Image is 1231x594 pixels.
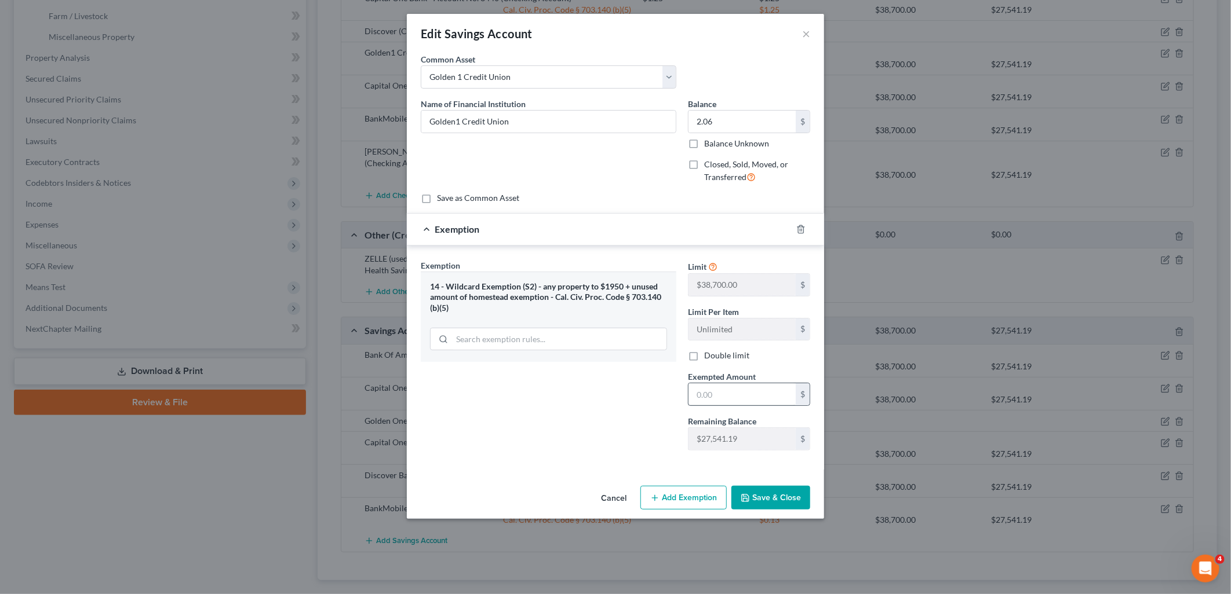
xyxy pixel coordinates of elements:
span: Exempted Amount [688,372,756,382]
label: Balance Unknown [704,138,769,149]
div: $ [796,428,810,450]
input: -- [689,274,796,296]
span: Name of Financial Institution [421,99,526,109]
label: Balance [688,98,716,110]
span: Exemption [421,261,460,270]
div: $ [796,111,810,133]
button: Add Exemption [640,486,727,510]
label: Common Asset [421,53,475,65]
input: -- [689,318,796,340]
input: -- [689,428,796,450]
span: Limit [688,262,706,272]
div: $ [796,318,810,340]
label: Save as Common Asset [437,192,519,204]
label: Remaining Balance [688,415,756,427]
input: 0.00 [689,383,796,405]
input: Search exemption rules... [452,328,667,350]
div: 14 - Wildcard Exemption (S2) - any property to $1950 + unused amount of homestead exemption - Cal... [430,281,667,314]
label: Limit Per Item [688,306,739,318]
button: Save & Close [731,486,810,510]
input: Enter name... [421,111,676,133]
span: Exemption [435,223,479,234]
input: 0.00 [689,111,796,133]
div: $ [796,274,810,296]
button: × [802,27,810,41]
div: Edit Savings Account [421,25,533,42]
div: $ [796,383,810,405]
label: Double limit [704,350,749,361]
span: Closed, Sold, Moved, or Transferred [704,159,788,182]
button: Cancel [592,487,636,510]
iframe: Intercom live chat [1192,555,1219,582]
span: 4 [1215,555,1225,564]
